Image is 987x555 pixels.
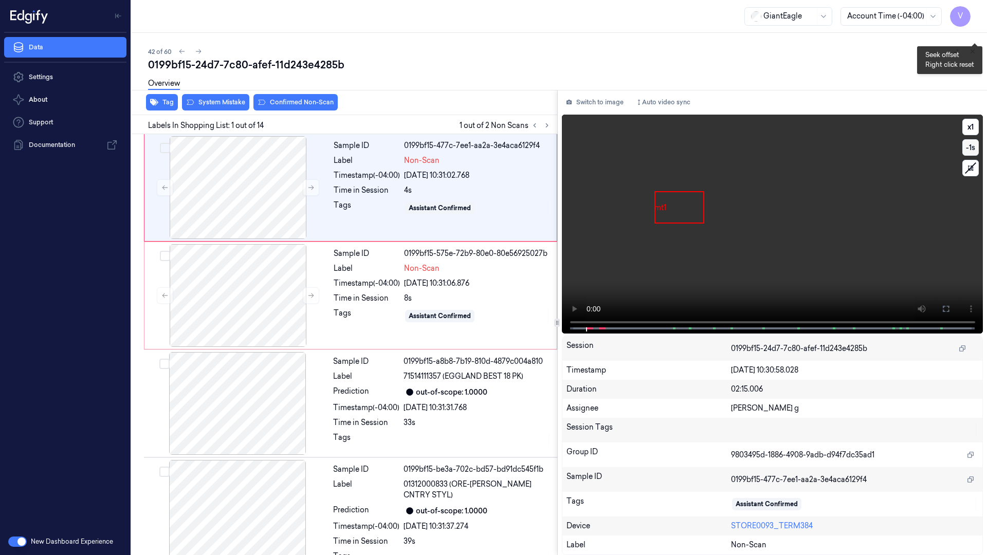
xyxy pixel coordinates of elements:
[334,278,400,289] div: Timestamp (-04:00)
[404,521,551,532] div: [DATE] 10:31:37.274
[4,89,126,110] button: About
[333,479,399,501] div: Label
[404,371,523,382] span: 71514111357 (EGGLAND BEST 18 PK)
[566,471,732,488] div: Sample ID
[731,365,978,376] div: [DATE] 10:30:58.028
[962,139,979,156] button: -1s
[404,278,551,289] div: [DATE] 10:31:06.876
[562,94,628,110] button: Switch to image
[409,203,471,213] div: Assistant Confirmed
[159,467,170,477] button: Select row
[731,384,978,395] div: 02:15.006
[334,263,400,274] div: Label
[950,6,971,27] button: V
[333,464,399,475] div: Sample ID
[460,119,553,132] span: 1 out of 2 Non Scans
[334,293,400,304] div: Time in Session
[148,47,172,56] span: 42 of 60
[566,447,732,463] div: Group ID
[404,140,551,151] div: 0199bf15-477c-7ee1-aa2a-3e4aca6129f4
[404,402,551,413] div: [DATE] 10:31:31.768
[4,37,126,58] a: Data
[566,540,732,550] div: Label
[409,311,471,321] div: Assistant Confirmed
[159,359,170,369] button: Select row
[566,384,732,395] div: Duration
[404,464,551,475] div: 0199bf15-be3a-702c-bd57-bd91dc545f1b
[334,170,400,181] div: Timestamp (-04:00)
[334,155,400,166] div: Label
[731,403,978,414] div: [PERSON_NAME] g
[731,540,766,550] span: Non-Scan
[333,432,399,449] div: Tags
[334,200,400,216] div: Tags
[404,155,440,166] span: Non-Scan
[404,185,551,196] div: 4s
[4,112,126,133] a: Support
[333,505,399,517] div: Prediction
[566,340,732,357] div: Session
[334,140,400,151] div: Sample ID
[566,365,732,376] div: Timestamp
[333,402,399,413] div: Timestamp (-04:00)
[333,356,399,367] div: Sample ID
[404,417,551,428] div: 33s
[416,506,487,516] div: out-of-scope: 1.0000
[4,67,126,87] a: Settings
[334,185,400,196] div: Time in Session
[4,135,126,155] a: Documentation
[253,94,338,110] button: Confirmed Non-Scan
[333,536,399,547] div: Time in Session
[731,521,978,531] div: STORE0093_TERM384
[731,474,867,485] span: 0199bf15-477c-7ee1-aa2a-3e4aca6129f4
[146,94,178,110] button: Tag
[334,308,400,324] div: Tags
[404,536,551,547] div: 39s
[110,8,126,24] button: Toggle Navigation
[962,119,979,135] button: x1
[731,343,867,354] span: 0199bf15-24d7-7c80-afef-11d243e4285b
[404,293,551,304] div: 8s
[404,248,551,259] div: 0199bf15-575e-72b9-80e0-80e56925027b
[404,479,551,501] span: 01312000833 (ORE-[PERSON_NAME] CNTRY STYL)
[404,263,440,274] span: Non-Scan
[731,450,874,460] span: 9803495d-1886-4908-9adb-d94f7dc35ad1
[334,248,400,259] div: Sample ID
[148,58,979,72] div: 0199bf15-24d7-7c80-afef-11d243e4285b
[736,499,798,509] div: Assistant Confirmed
[148,120,264,131] span: Labels In Shopping List: 1 out of 14
[333,417,399,428] div: Time in Session
[566,496,732,512] div: Tags
[182,94,249,110] button: System Mistake
[566,521,732,531] div: Device
[333,521,399,532] div: Timestamp (-04:00)
[404,170,551,181] div: [DATE] 10:31:02.768
[333,371,399,382] div: Label
[333,386,399,398] div: Prediction
[148,78,180,90] a: Overview
[160,251,170,261] button: Select row
[566,422,732,438] div: Session Tags
[160,143,170,153] button: Select row
[416,387,487,398] div: out-of-scope: 1.0000
[566,403,732,414] div: Assignee
[404,356,551,367] div: 0199bf15-a8b8-7b19-810d-4879c004a810
[632,94,694,110] button: Auto video sync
